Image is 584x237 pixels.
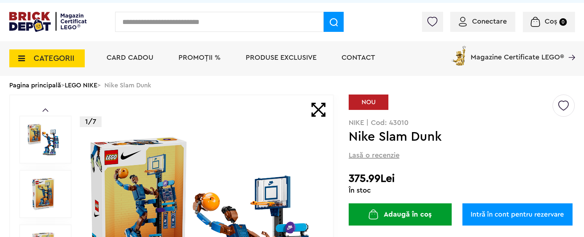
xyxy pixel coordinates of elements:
[471,44,564,61] span: Magazine Certificate LEGO®
[349,203,452,226] button: Adaugă în coș
[462,203,573,226] a: Intră în cont pentru rezervare
[107,54,153,61] a: Card Cadou
[559,18,567,26] small: 0
[43,108,48,112] a: Prev
[459,18,507,25] a: Conectare
[349,95,388,110] div: NOU
[246,54,316,61] a: Produse exclusive
[349,187,575,194] div: În stoc
[349,130,552,143] h1: Nike Slam Dunk
[34,54,74,62] span: CATEGORII
[349,119,575,126] p: NIKE | Cod: 43010
[9,82,61,88] a: Pagina principală
[178,54,221,61] a: PROMOȚII %
[472,18,507,25] span: Conectare
[564,44,575,52] a: Magazine Certificate LEGO®
[349,150,399,160] span: Lasă o recenzie
[65,82,97,88] a: LEGO NIKE
[342,54,375,61] a: Contact
[349,172,575,185] h2: 375.99Lei
[27,124,59,156] img: Nike Slam Dunk
[27,178,59,210] img: Nike Slam Dunk
[9,76,575,95] div: > > Nike Slam Dunk
[80,116,102,127] p: 1/7
[545,18,557,25] span: Coș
